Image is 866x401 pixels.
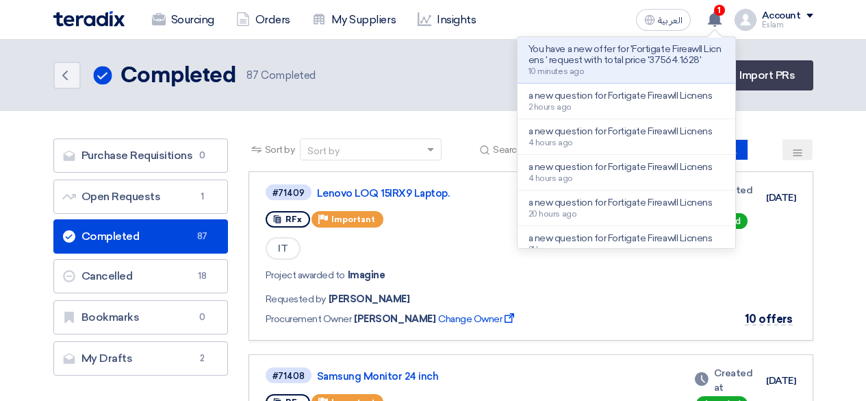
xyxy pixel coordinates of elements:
[528,90,712,101] p: a new question for Fortigate Fireawll Licnens
[266,292,326,306] span: Requested by
[53,11,125,27] img: Teradix logo
[493,143,522,157] span: Search
[120,62,236,90] h2: Completed
[528,245,574,254] span: 21 hours ago
[528,66,584,76] span: 10 minutes ago
[528,173,573,183] span: 4 hours ago
[528,138,573,147] span: 4 hours ago
[348,269,385,281] a: Imagine
[301,5,407,35] a: My Suppliers
[53,138,228,173] a: Purchase Requisitions0
[745,313,793,326] span: 10 offers
[53,300,228,335] a: Bookmarks0
[194,311,211,324] span: 0
[194,269,211,283] span: 18
[272,372,305,380] div: #71408
[695,183,796,212] div: [DATE]
[246,68,316,84] span: Completed
[528,126,712,137] p: a new question for Fortigate Fireawll Licnens
[354,312,435,326] span: [PERSON_NAME]
[265,143,295,157] span: Sort by
[714,183,764,212] span: Created at
[225,5,301,35] a: Orders
[762,10,801,22] div: Account
[331,215,375,224] span: Important
[317,187,659,199] a: Lenovo LOQ 15IRX9 Laptop.
[658,16,683,25] span: العربية
[695,366,796,395] div: [DATE]
[53,219,228,254] a: Completed87
[53,259,228,293] a: Cancelled18
[407,5,487,35] a: Insights
[735,9,756,31] img: profile_test.png
[636,9,691,31] button: العربية
[141,5,225,35] a: Sourcing
[762,21,813,29] div: Eslam
[329,292,410,306] span: [PERSON_NAME]
[53,341,228,376] a: My Drafts2
[528,102,572,112] span: 2 hours ago
[714,366,764,395] span: Created at
[722,60,813,90] a: Import PRs
[246,69,258,82] span: 87
[194,230,211,243] span: 87
[438,312,517,326] span: Change Owner
[285,215,302,224] span: RFx
[317,370,659,382] a: Samsung Monitor 24 inch
[528,162,712,173] p: a new question for Fortigate Fireawll Licnens
[266,312,352,326] span: Procurement Owner
[528,197,712,208] p: a new question for Fortigate Fireawll Licnens
[528,44,724,66] p: You have a new offer for 'Fortigate Fireawll Licnens ' request with total price '37564.1628'
[194,352,211,365] span: 2
[272,189,305,197] div: #71409
[194,149,211,162] span: 0
[194,190,211,204] span: 1
[53,180,228,214] a: Open Requests1
[528,233,712,244] p: a new question for Fortigate Fireawll Licnens
[714,5,725,16] span: 1
[266,237,301,260] span: IT
[307,144,340,158] div: Sort by
[266,268,345,282] span: Project awarded to
[528,209,576,219] span: 20 hours ago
